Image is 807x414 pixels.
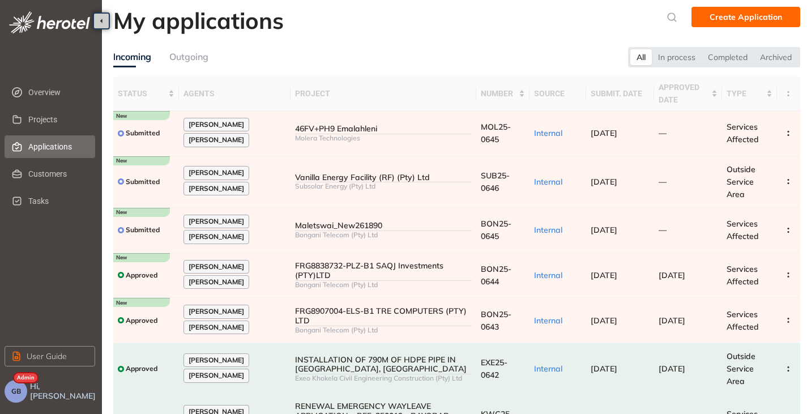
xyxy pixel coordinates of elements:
div: All [630,49,652,65]
span: Tasks [28,190,86,212]
div: INSTALLATION OF 790M OF HDPE PIPE IN [GEOGRAPHIC_DATA], [GEOGRAPHIC_DATA] [295,355,472,374]
span: Services Affected [727,219,759,241]
span: [PERSON_NAME] [189,263,244,271]
span: [PERSON_NAME] [189,278,244,286]
span: [DATE] [591,128,617,138]
span: [PERSON_NAME] [189,323,244,331]
span: type [727,87,764,100]
span: [DATE] [659,270,685,280]
div: Outgoing [169,50,208,64]
span: Internal [534,177,562,187]
span: [PERSON_NAME] [189,308,244,315]
div: Completed [702,49,754,65]
span: Internal [534,128,562,138]
span: Submitted [126,129,160,137]
span: GB [11,387,21,395]
span: Approved [126,271,157,279]
span: User Guide [27,350,67,362]
th: submit. date [586,76,654,111]
div: FRG8907004-ELS-B1 TRE COMPUTERS (PTY) LTD [295,306,472,326]
h2: My applications [113,7,284,34]
span: approved date [659,81,709,106]
th: status [113,76,179,111]
span: Projects [28,108,86,131]
th: type [722,76,777,111]
span: Outside Service Area [727,164,755,199]
span: BON25-0643 [481,309,511,332]
div: In process [652,49,702,65]
div: Bongani Telecom (Pty) Ltd [295,281,472,289]
span: [PERSON_NAME] [189,372,244,379]
span: Internal [534,270,562,280]
span: [DATE] [591,177,617,187]
span: Applications [28,135,86,158]
th: agents [179,76,291,111]
span: MOL25-0645 [481,122,511,144]
th: approved date [654,76,722,111]
span: [PERSON_NAME] [189,233,244,241]
span: Approved [126,365,157,373]
th: source [530,76,586,111]
span: Services Affected [727,264,759,287]
span: SUB25-0646 [481,170,510,193]
span: [PERSON_NAME] [189,136,244,144]
span: Internal [534,364,562,374]
div: Bongani Telecom (Pty) Ltd [295,231,472,239]
span: number [481,87,516,100]
span: — [659,128,667,138]
span: BON25-0645 [481,219,511,241]
span: Internal [534,315,562,326]
div: Exeo Khokela Civil Engineering Construction (Pty) Ltd [295,374,472,382]
th: project [291,76,476,111]
button: GB [5,380,27,403]
div: Archived [754,49,798,65]
span: — [659,177,667,187]
span: Services Affected [727,309,759,332]
div: 46FV+PH9 Emalahleni [295,124,472,134]
span: [PERSON_NAME] [189,185,244,193]
span: [PERSON_NAME] [189,121,244,129]
span: Submitted [126,226,160,234]
span: [DATE] [591,315,617,326]
span: Services Affected [727,122,759,144]
div: Bongani Telecom (Pty) Ltd [295,326,472,334]
div: Maletswai_New261890 [295,221,472,231]
span: Submitted [126,178,160,186]
div: Subsolar Energy (Pty) Ltd [295,182,472,190]
div: Vanilla Energy Facility (RF) (Pty) Ltd [295,173,472,182]
span: — [659,225,667,235]
span: [PERSON_NAME] [189,169,244,177]
span: [PERSON_NAME] [189,217,244,225]
span: Approved [126,317,157,325]
span: BON25-0644 [481,264,511,287]
div: FRG8838732-PLZ-B1 SAQJ Investments (PTY)LTD [295,261,472,280]
button: Create Application [691,7,800,27]
span: [DATE] [591,364,617,374]
div: Incoming [113,50,151,64]
th: number [476,76,530,111]
span: Overview [28,81,86,104]
div: Molera Technologies [295,134,472,142]
button: User Guide [5,346,95,366]
img: logo [9,11,90,33]
span: Hi, [PERSON_NAME] [30,382,97,401]
span: EXE25-0642 [481,357,507,380]
span: [DATE] [591,225,617,235]
span: [PERSON_NAME] [189,356,244,364]
span: [DATE] [659,315,685,326]
span: Outside Service Area [727,351,755,386]
span: Customers [28,163,86,185]
span: [DATE] [591,270,617,280]
span: Internal [534,225,562,235]
span: Create Application [710,11,782,23]
span: [DATE] [659,364,685,374]
span: status [118,87,166,100]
